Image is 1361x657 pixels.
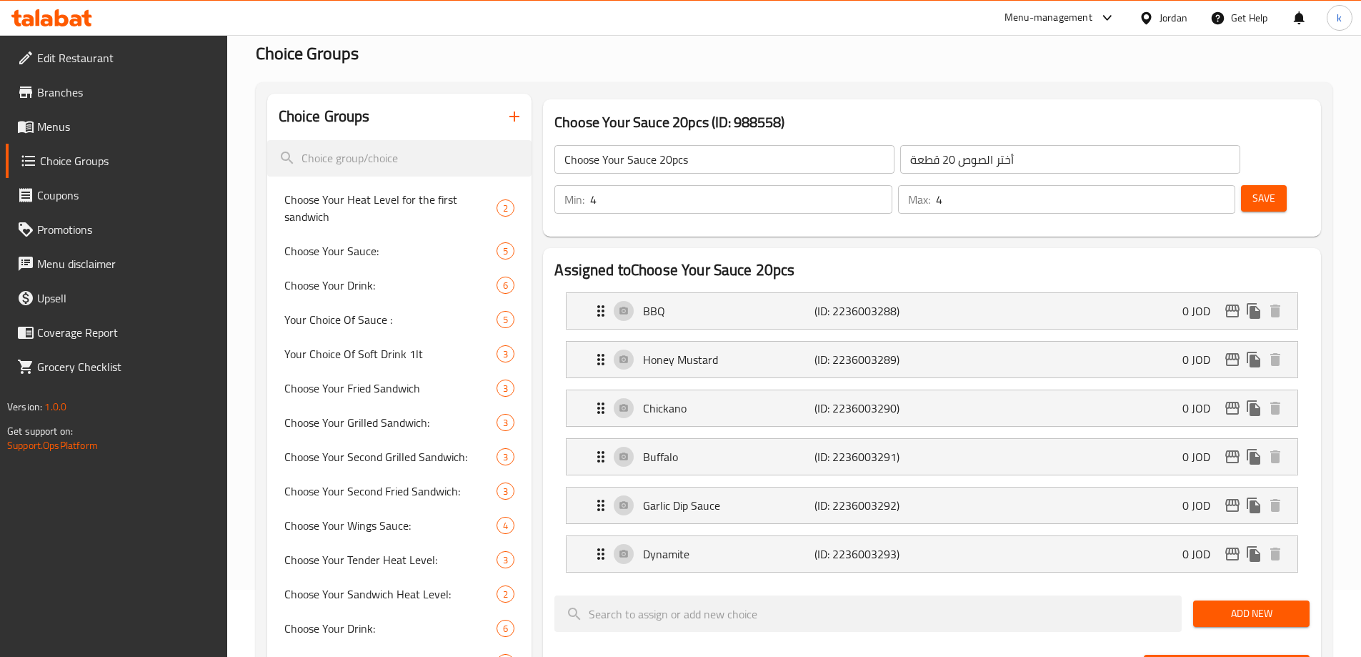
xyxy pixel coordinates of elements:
div: Your Choice Of Soft Drink 1lt3 [267,337,532,371]
div: Choices [497,517,514,534]
p: (ID: 2236003289) [814,351,929,368]
span: Choose Your Second Fried Sandwich: [284,483,497,500]
div: Choose Your Sandwich Heat Level:2 [267,577,532,611]
p: (ID: 2236003288) [814,302,929,320]
span: 5 [497,244,514,258]
div: Choices [497,311,514,328]
a: Coupons [6,178,227,212]
span: Promotions [37,221,216,238]
span: Choose Your Tender Heat Level: [284,551,497,568]
button: edit [1222,397,1243,419]
div: Choices [497,551,514,568]
button: delete [1265,446,1286,468]
span: 3 [497,553,514,567]
div: Choose Your Second Fried Sandwich:3 [267,474,532,508]
button: Add New [1193,601,1310,627]
button: duplicate [1243,300,1265,322]
div: Expand [567,390,1297,426]
button: delete [1265,349,1286,370]
button: edit [1222,543,1243,565]
span: 2 [497,202,514,215]
p: (ID: 2236003291) [814,448,929,465]
div: Expand [567,342,1297,377]
span: 4 [497,519,514,533]
div: Expand [567,488,1297,523]
div: Choices [497,414,514,431]
button: duplicate [1243,446,1265,468]
span: 2 [497,588,514,601]
div: Choose Your Wings Sauce:4 [267,508,532,543]
p: (ID: 2236003292) [814,497,929,514]
a: Grocery Checklist [6,350,227,384]
span: Choice Groups [256,37,359,69]
button: duplicate [1243,349,1265,370]
p: Garlic Dip Sauce [643,497,814,514]
div: Expand [567,439,1297,475]
span: Choice Groups [40,152,216,169]
span: Save [1252,189,1275,207]
button: Save [1241,185,1287,212]
span: Choose Your Grilled Sandwich: [284,414,497,431]
p: 0 JOD [1182,545,1222,563]
div: Choose Your Sauce:5 [267,234,532,268]
button: delete [1265,543,1286,565]
button: duplicate [1243,397,1265,419]
span: Menu disclaimer [37,255,216,272]
div: Choices [497,483,514,500]
span: Edit Restaurant [37,49,216,66]
p: BBQ [643,302,814,320]
span: 6 [497,622,514,636]
button: duplicate [1243,543,1265,565]
div: Choices [497,448,514,465]
span: 5 [497,313,514,327]
div: Expand [567,536,1297,572]
button: edit [1222,300,1243,322]
a: Upsell [6,281,227,315]
div: Choose Your Second Grilled Sandwich:3 [267,440,532,474]
a: Menus [6,109,227,144]
span: Choose Your Second Grilled Sandwich: [284,448,497,465]
span: Choose Your Wings Sauce: [284,517,497,534]
div: Choices [497,277,514,294]
div: Your Choice Of Sauce :5 [267,302,532,337]
li: Expand [554,287,1310,335]
h2: Assigned to Choose Your Sauce 20pcs [554,260,1310,281]
button: edit [1222,495,1243,516]
span: Choose Your Fried Sandwich [284,380,497,397]
h2: Choice Groups [279,106,370,127]
span: Menus [37,118,216,135]
h3: Choose Your Sauce 20pcs (ID: 988558) [554,111,1310,134]
span: Your Choice Of Soft Drink 1lt [284,345,497,362]
button: delete [1265,495,1286,516]
span: 3 [497,347,514,361]
li: Expand [554,433,1310,481]
input: search [267,140,532,177]
button: edit [1222,349,1243,370]
div: Choices [497,242,514,260]
a: Menu disclaimer [6,247,227,281]
span: Upsell [37,290,216,307]
div: Expand [567,293,1297,329]
p: (ID: 2236003290) [814,400,929,417]
div: Choices [497,380,514,397]
li: Expand [554,530,1310,578]
button: delete [1265,300,1286,322]
span: Branches [37,84,216,101]
li: Expand [554,384,1310,433]
span: 3 [497,382,514,395]
div: Choices [497,620,514,637]
p: Dynamite [643,545,814,563]
a: Choice Groups [6,144,227,178]
p: Chickano [643,400,814,417]
span: Choose Your Drink: [284,620,497,637]
span: Coupons [37,187,216,204]
button: duplicate [1243,495,1265,516]
p: Honey Mustard [643,351,814,368]
span: Choose Your Sauce: [284,242,497,260]
span: Get support on: [7,422,73,440]
div: Choose Your Grilled Sandwich:3 [267,405,532,440]
span: 3 [497,485,514,498]
p: 0 JOD [1182,497,1222,514]
div: Choose Your Heat Level for the first sandwich2 [267,182,532,234]
button: delete [1265,397,1286,419]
